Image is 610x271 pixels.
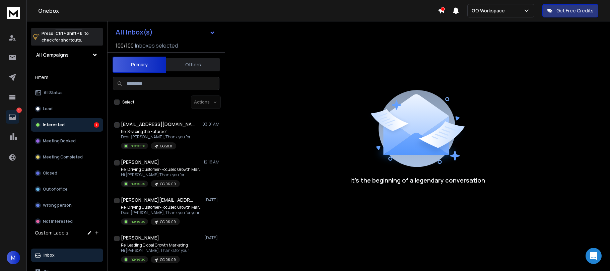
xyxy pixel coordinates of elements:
[31,102,103,116] button: Lead
[160,182,176,187] p: GG 06.09
[130,143,145,148] p: Interested
[7,7,20,19] img: logo
[121,129,191,134] p: Re: Shaping the Future of
[43,203,72,208] p: Wrong person
[542,4,598,17] button: Get Free Credits
[121,121,195,128] h1: [EMAIL_ADDRESS][DOMAIN_NAME]
[113,57,166,73] button: Primary
[160,219,176,224] p: GG 06.09
[7,251,20,264] button: M
[43,138,76,144] p: Meeting Booked
[43,171,57,176] p: Closed
[31,183,103,196] button: Out of office
[116,42,134,50] span: 100 / 100
[556,7,594,14] p: Get Free Credits
[204,197,219,203] p: [DATE]
[43,154,83,160] p: Meeting Completed
[202,122,219,127] p: 03:01 AM
[130,257,145,262] p: Interested
[350,176,485,185] p: It’s the beginning of a legendary conversation
[472,7,507,14] p: GG Workspace
[31,134,103,148] button: Meeting Booked
[43,122,65,128] p: Interested
[43,219,73,224] p: Not Interested
[16,108,22,113] p: 1
[121,134,191,140] p: Dear [PERSON_NAME], Thank you for
[121,234,159,241] h1: [PERSON_NAME]
[6,110,19,124] a: 1
[121,167,201,172] p: Re: Driving Customer-Focused Growth Marketing
[121,243,189,248] p: Re: Leading Global Growth Marketing
[94,122,99,128] div: 1
[31,86,103,99] button: All Status
[44,253,55,258] p: Inbox
[116,29,153,36] h1: All Inbox(s)
[121,205,201,210] p: Re: Driving Customer-Focused Growth Marketing
[121,248,189,253] p: Hi [PERSON_NAME], Thanks for your
[36,52,69,58] h1: All Campaigns
[110,25,221,39] button: All Inbox(s)
[31,199,103,212] button: Wrong person
[121,210,201,215] p: Dear [PERSON_NAME], Thank you for your
[160,144,172,149] p: GG 28.8
[204,159,219,165] p: 12:16 AM
[42,30,89,44] p: Press to check for shortcuts.
[31,249,103,262] button: Inbox
[43,187,68,192] p: Out of office
[31,166,103,180] button: Closed
[31,215,103,228] button: Not Interested
[121,172,201,178] p: Hi [PERSON_NAME] Thank you for
[160,257,176,262] p: GG 06.09
[135,42,178,50] h3: Inboxes selected
[121,159,159,165] h1: [PERSON_NAME]
[586,248,602,264] div: Open Intercom Messenger
[121,197,195,203] h1: [PERSON_NAME][EMAIL_ADDRESS][DOMAIN_NAME]
[38,7,438,15] h1: Onebox
[31,150,103,164] button: Meeting Completed
[204,235,219,241] p: [DATE]
[44,90,63,95] p: All Status
[130,219,145,224] p: Interested
[166,57,220,72] button: Others
[31,118,103,132] button: Interested1
[55,29,83,37] span: Ctrl + Shift + k
[31,73,103,82] h3: Filters
[43,106,53,112] p: Lead
[130,181,145,186] p: Interested
[35,229,68,236] h3: Custom Labels
[31,48,103,62] button: All Campaigns
[122,99,134,105] label: Select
